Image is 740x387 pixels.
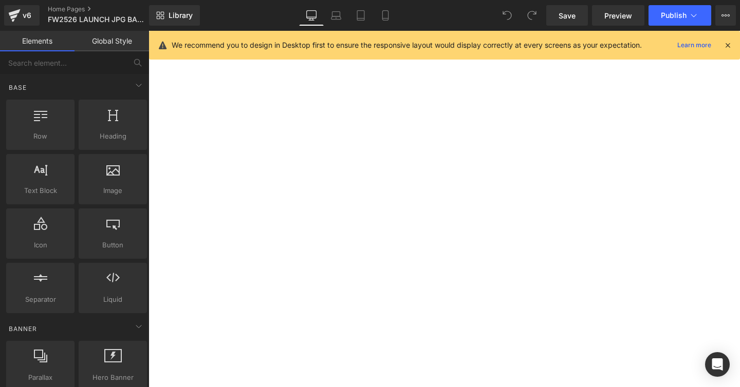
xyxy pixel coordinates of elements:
[48,15,146,24] span: FW2526 LAUNCH JPG BANNER
[9,131,71,142] span: Row
[75,31,149,51] a: Global Style
[9,372,71,383] span: Parallax
[522,5,542,26] button: Redo
[82,372,144,383] span: Hero Banner
[649,5,711,26] button: Publish
[324,5,348,26] a: Laptop
[4,5,40,26] a: v6
[673,39,715,51] a: Learn more
[82,294,144,305] span: Liquid
[661,11,687,20] span: Publish
[497,5,517,26] button: Undo
[48,5,166,13] a: Home Pages
[9,294,71,305] span: Separator
[9,185,71,196] span: Text Block
[604,10,632,21] span: Preview
[172,40,642,51] p: We recommend you to design in Desktop first to ensure the responsive layout would display correct...
[8,324,38,334] span: Banner
[8,83,28,92] span: Base
[373,5,398,26] a: Mobile
[299,5,324,26] a: Desktop
[705,352,730,377] div: Open Intercom Messenger
[169,11,193,20] span: Library
[348,5,373,26] a: Tablet
[559,10,576,21] span: Save
[149,5,200,26] a: New Library
[592,5,644,26] a: Preview
[82,185,144,196] span: Image
[715,5,736,26] button: More
[9,240,71,250] span: Icon
[82,131,144,142] span: Heading
[82,240,144,250] span: Button
[21,9,33,22] div: v6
